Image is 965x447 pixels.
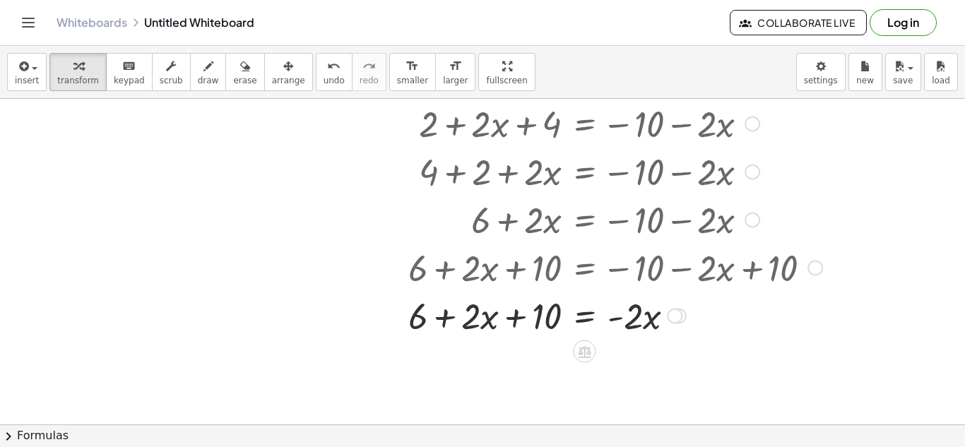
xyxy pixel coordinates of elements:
button: load [924,53,958,91]
button: Log in [870,9,937,36]
button: settings [796,53,846,91]
i: format_size [449,58,462,75]
span: settings [804,76,838,85]
button: arrange [264,53,313,91]
span: transform [57,76,99,85]
button: redoredo [352,53,386,91]
i: keyboard [122,58,136,75]
span: arrange [272,76,305,85]
div: Apply the same math to both sides of the equation [573,340,596,363]
button: Collaborate Live [730,10,867,35]
button: undoundo [316,53,353,91]
button: draw [190,53,227,91]
button: transform [49,53,107,91]
button: fullscreen [478,53,535,91]
span: draw [198,76,219,85]
button: scrub [152,53,191,91]
i: redo [362,58,376,75]
span: new [856,76,874,85]
a: Whiteboards [57,16,127,30]
i: format_size [405,58,419,75]
span: fullscreen [486,76,527,85]
button: erase [225,53,264,91]
span: undo [324,76,345,85]
span: keypad [114,76,145,85]
button: format_sizelarger [435,53,475,91]
i: undo [327,58,341,75]
button: save [885,53,921,91]
span: load [932,76,950,85]
span: save [893,76,913,85]
span: scrub [160,76,183,85]
span: erase [233,76,256,85]
span: Collaborate Live [742,16,855,29]
button: new [848,53,882,91]
button: keyboardkeypad [106,53,153,91]
button: Toggle navigation [17,11,40,34]
button: insert [7,53,47,91]
span: insert [15,76,39,85]
span: redo [360,76,379,85]
button: format_sizesmaller [389,53,436,91]
span: larger [443,76,468,85]
span: smaller [397,76,428,85]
